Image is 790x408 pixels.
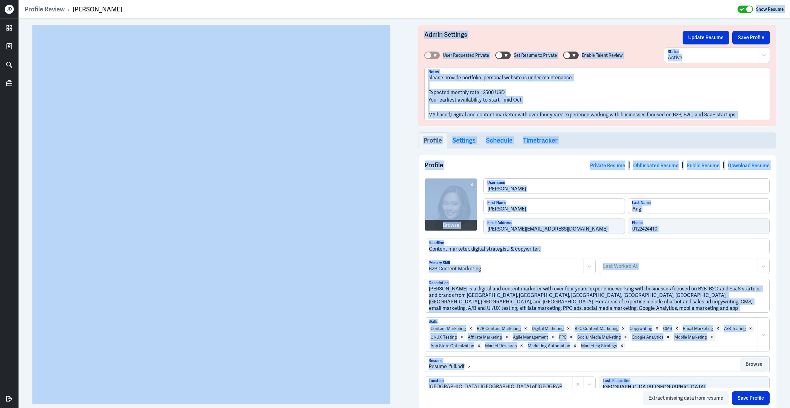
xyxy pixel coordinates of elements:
div: Remove A/B Testing [747,325,754,332]
div: UI/UX TestingRemove UI/UX Testing [428,333,466,341]
div: Market ResearchRemove Market Research [483,341,526,350]
button: Save Profile [732,31,770,44]
input: Email Address [484,219,625,234]
div: A/B Testing [722,325,747,332]
div: Marketing AutomationRemove Marketing Automation [526,341,579,350]
input: Last Name [628,199,769,214]
div: UI/UX Testing [429,333,458,341]
a: Public Resume [687,162,720,169]
button: Extract missing data from resume [643,391,729,405]
div: Profile [418,155,776,175]
textarea: [PERSON_NAME] is a digital and content marketer with over four years' experience working with bus... [425,279,769,312]
a: Profile Review [25,5,65,13]
div: Google AnalyticsRemove Google Analytics [630,333,672,341]
h3: Profile [423,137,442,144]
div: B2C Content Marketing [573,325,620,332]
div: Remove Email Marketing [714,325,721,332]
div: [PERSON_NAME] [73,5,122,13]
div: Remove App Store Optimization [476,342,482,349]
div: Remove Agile Management [549,333,556,341]
div: Affiliate Marketing [466,333,503,341]
input: Headline [425,239,769,254]
div: Browse [443,222,459,229]
label: Show Resume [756,5,784,13]
iframe: https://ppcdn.hiredigital.com/register/80719647/resumes/778905017/Resume_full.pdf?Expires=1759851... [32,25,390,402]
div: Digital Marketing [530,325,565,332]
div: Market Research [484,342,518,349]
div: Remove Content Marketing [467,325,474,332]
div: Remove Affiliate Marketing [503,333,510,341]
button: Update Resume [683,31,729,44]
p: › [65,5,73,13]
div: Remove Market Research [518,342,525,349]
div: Copywriting [628,325,654,332]
a: Download Resume [728,162,770,169]
div: Remove Digital Marketing [565,325,572,332]
div: Agile Management [511,333,549,341]
div: Remove Copywriting [654,325,660,332]
div: Remove B2B Content Marketing [522,325,529,332]
div: Remove Mobile Marketing [708,333,715,341]
div: B2B Content Marketing [475,325,522,332]
input: Phone [628,219,769,234]
div: Content Marketing [429,325,467,332]
div: Digital MarketingRemove Digital Marketing [530,324,572,333]
div: Resume_full.pdf [429,363,464,370]
div: A/B TestingRemove A/B Testing [722,324,755,333]
div: B2B Content MarketingRemove B2B Content Marketing [475,324,530,333]
div: Mobile MarketingRemove Mobile Marketing [672,333,716,341]
div: Email MarketingRemove Email Marketing [681,324,722,333]
div: J D [5,5,14,14]
label: Enable Talent Review [582,52,623,59]
div: Social Media Marketing [576,333,622,341]
div: Content MarketingRemove Content Marketing [428,324,475,333]
p: MY based;Digital and content marketer with over four years' experience working with businesses fo... [428,111,766,119]
div: Google Analytics [630,333,665,341]
div: Agile ManagementRemove Agile Management [511,333,557,341]
div: PPC [557,333,568,341]
p: Expected monthly rate : 2500 USD [428,89,766,96]
div: Remove Google Analytics [665,333,671,341]
div: CopywritingRemove Copywriting [627,324,661,333]
div: B2C Content MarketingRemove B2C Content Marketing [572,324,627,333]
div: Marketing Automation [526,342,572,349]
div: App Store Optimization [429,342,476,349]
div: PPCRemove PPC [557,333,575,341]
a: Obfuscated Resume [633,162,679,169]
div: | | | [590,160,770,170]
h3: Schedule [486,137,513,144]
p: please provide portfolio. personal website is under maintenance. [428,74,766,81]
div: CMSRemove CMS [661,324,681,333]
div: Social Media MarketingRemove Social Media Marketing [575,333,630,341]
div: Remove CMS [673,325,680,332]
div: CMS [662,325,673,332]
label: User Requested Private [443,52,489,59]
div: Remove B2C Content Marketing [620,325,627,332]
button: Save Profile [732,391,770,405]
img: debbie-ang.jpg [425,179,477,231]
div: Mobile Marketing [673,333,708,341]
h3: Timetracker [523,137,558,144]
input: Last IP Location [599,377,769,392]
div: Remove PPC [568,333,575,341]
div: Marketing StrategyRemove Marketing Strategy [579,341,626,350]
p: Your earliest availability to start - mid Oct [428,96,766,104]
div: Remove UI/UX Testing [458,333,465,341]
div: Remove Marketing Automation [572,342,578,349]
button: Browse [740,357,768,371]
h3: Settings [452,137,476,144]
input: Username [484,179,769,194]
div: Marketing Strategy [580,342,618,349]
div: Remove Marketing Strategy [618,342,625,349]
div: Remove Social Media Marketing [622,333,629,341]
h3: Admin Settings [424,31,683,44]
div: App Store OptimizationRemove App Store Optimization [428,341,483,350]
div: Affiliate MarketingRemove Affiliate Marketing [466,333,511,341]
div: Email Marketing [681,325,714,332]
input: First Name [484,199,625,214]
a: Private Resume [590,162,625,169]
label: Set Resume to Private [514,52,557,59]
